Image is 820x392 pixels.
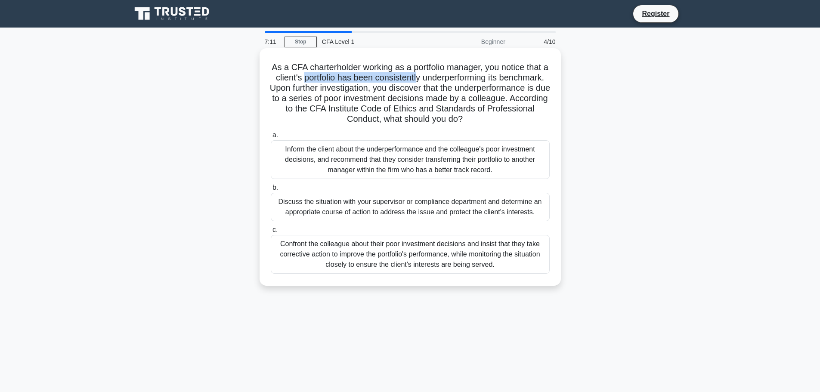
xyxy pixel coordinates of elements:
[317,33,435,50] div: CFA Level 1
[272,184,278,191] span: b.
[285,37,317,47] a: Stop
[272,226,278,233] span: c.
[271,140,550,179] div: Inform the client about the underperformance and the colleague's poor investment decisions, and r...
[637,8,675,19] a: Register
[271,193,550,221] div: Discuss the situation with your supervisor or compliance department and determine an appropriate ...
[272,131,278,139] span: a.
[271,235,550,274] div: Confront the colleague about their poor investment decisions and insist that they take corrective...
[435,33,511,50] div: Beginner
[260,33,285,50] div: 7:11
[270,62,551,125] h5: As a CFA charterholder working as a portfolio manager, you notice that a client's portfolio has b...
[511,33,561,50] div: 4/10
